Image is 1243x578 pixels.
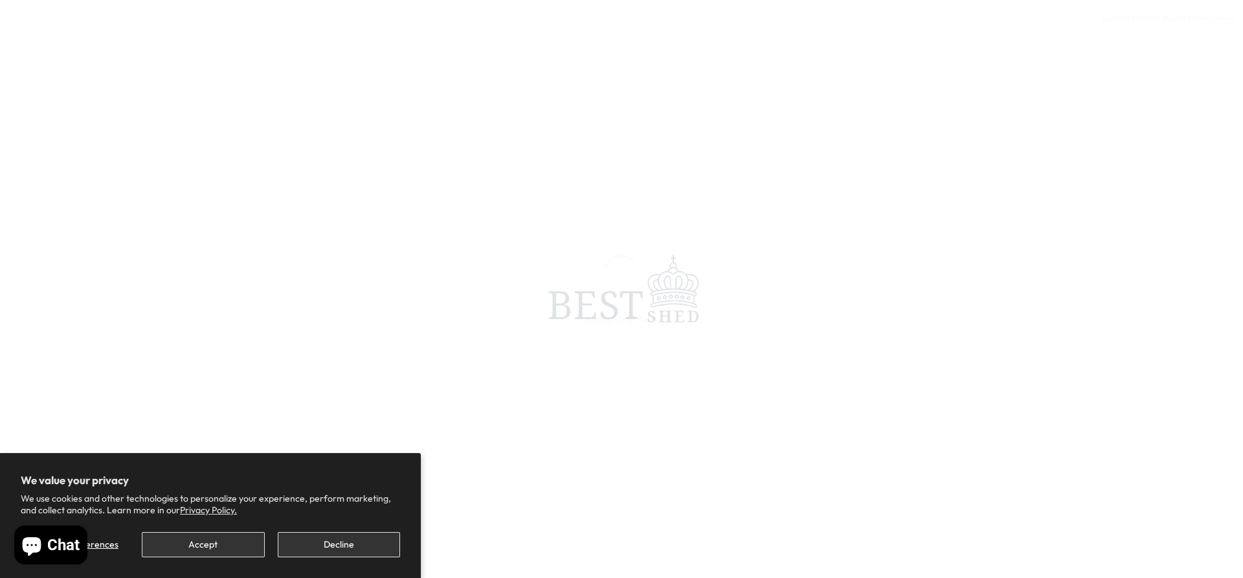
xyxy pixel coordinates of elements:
button: Decline [278,532,400,557]
button: Accept [142,532,264,557]
a: Privacy Policy. [180,504,237,516]
p: We use cookies and other technologies to personalize your experience, perform marketing, and coll... [21,493,400,516]
inbox-online-store-chat: Shopify online store chat [10,526,91,568]
h2: We value your privacy [21,474,400,487]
